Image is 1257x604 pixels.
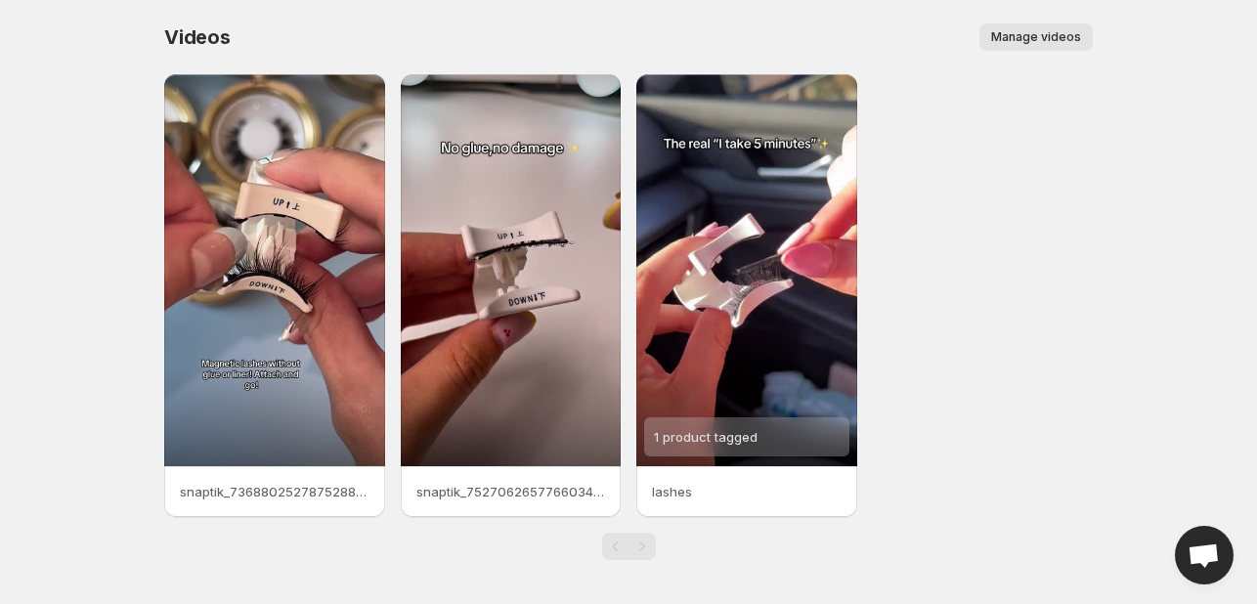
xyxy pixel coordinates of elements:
[180,482,369,501] p: snaptik_7368802527875288338_v2
[602,533,656,560] nav: Pagination
[652,482,842,501] p: lashes
[164,25,231,49] span: Videos
[991,29,1081,45] span: Manage videos
[654,429,758,445] span: 1 product tagged
[1175,526,1234,584] div: Open chat
[979,23,1093,51] button: Manage videos
[416,482,606,501] p: snaptik_7527062657766034693_v2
